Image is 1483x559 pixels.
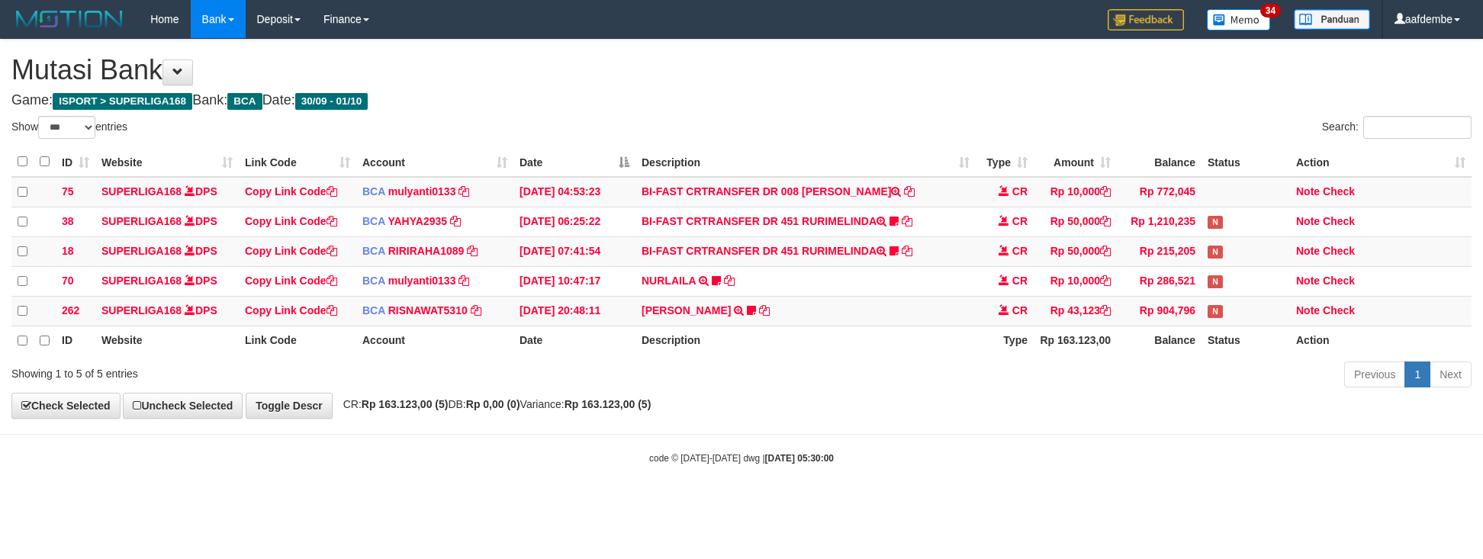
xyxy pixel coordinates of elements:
[336,398,651,410] span: CR: DB: Variance:
[101,185,182,198] a: SUPERLIGA168
[95,296,239,326] td: DPS
[62,304,79,316] span: 262
[1034,177,1117,207] td: Rp 10,000
[1296,185,1320,198] a: Note
[1208,246,1223,259] span: Has Note
[101,275,182,287] a: SUPERLIGA168
[635,177,976,207] td: BI-FAST CRTRANSFER DR 008 [PERSON_NAME]
[101,304,182,316] a: SUPERLIGA168
[649,453,834,464] small: code © [DATE]-[DATE] dwg |
[1290,147,1472,177] th: Action: activate to sort column ascending
[362,275,385,287] span: BCA
[1117,236,1202,266] td: Rp 215,205
[239,147,356,177] th: Link Code: activate to sort column ascending
[245,215,337,227] a: Copy Link Code
[450,215,461,227] a: Copy YAHYA2935 to clipboard
[1117,296,1202,326] td: Rp 904,796
[1034,326,1117,355] th: Rp 163.123,00
[1012,185,1028,198] span: CR
[11,360,606,381] div: Showing 1 to 5 of 5 entries
[635,326,976,355] th: Description
[11,93,1472,108] h4: Game: Bank: Date:
[635,207,976,236] td: BI-FAST CRTRANSFER DR 451 RURIMELINDA
[356,326,513,355] th: Account
[904,185,915,198] a: Copy BI-FAST CRTRANSFER DR 008 ANDIKA HIDA KRISTA to clipboard
[95,177,239,207] td: DPS
[471,304,481,316] a: Copy RISNAWAT5310 to clipboard
[62,245,74,257] span: 18
[245,275,337,287] a: Copy Link Code
[56,147,95,177] th: ID: activate to sort column ascending
[513,207,635,236] td: [DATE] 06:25:22
[1034,207,1117,236] td: Rp 50,000
[458,275,469,287] a: Copy mulyanti0133 to clipboard
[245,304,337,316] a: Copy Link Code
[56,326,95,355] th: ID
[1323,275,1355,287] a: Check
[759,304,770,316] a: Copy YOSI EFENDI to clipboard
[123,393,243,419] a: Uncheck Selected
[1323,245,1355,257] a: Check
[565,398,651,410] strong: Rp 163.123,00 (5)
[388,245,465,257] a: RIRIRAHA1089
[1296,275,1320,287] a: Note
[38,116,95,139] select: Showentries
[1323,215,1355,227] a: Check
[902,245,912,257] a: Copy BI-FAST CRTRANSFER DR 451 RURIMELINDA to clipboard
[1117,207,1202,236] td: Rp 1,210,235
[246,393,333,419] a: Toggle Descr
[1100,304,1111,316] a: Copy Rp 43,123 to clipboard
[1034,266,1117,296] td: Rp 10,000
[1100,215,1111,227] a: Copy Rp 50,000 to clipboard
[1117,266,1202,296] td: Rp 286,521
[1117,147,1202,177] th: Balance
[513,296,635,326] td: [DATE] 20:48:11
[1108,9,1184,31] img: Feedback.jpg
[1012,215,1028,227] span: CR
[1296,245,1320,257] a: Note
[1202,147,1290,177] th: Status
[11,116,127,139] label: Show entries
[1012,304,1028,316] span: CR
[245,245,337,257] a: Copy Link Code
[1100,185,1111,198] a: Copy Rp 10,000 to clipboard
[513,236,635,266] td: [DATE] 07:41:54
[1012,245,1028,257] span: CR
[53,93,192,110] span: ISPORT > SUPERLIGA168
[1296,304,1320,316] a: Note
[1117,326,1202,355] th: Balance
[458,185,469,198] a: Copy mulyanti0133 to clipboard
[976,147,1034,177] th: Type: activate to sort column ascending
[1100,275,1111,287] a: Copy Rp 10,000 to clipboard
[1322,116,1472,139] label: Search:
[467,245,478,257] a: Copy RIRIRAHA1089 to clipboard
[101,245,182,257] a: SUPERLIGA168
[245,185,337,198] a: Copy Link Code
[95,236,239,266] td: DPS
[642,275,696,287] a: NURLAILA
[1208,305,1223,318] span: Has Note
[902,215,912,227] a: Copy BI-FAST CRTRANSFER DR 451 RURIMELINDA to clipboard
[362,185,385,198] span: BCA
[95,147,239,177] th: Website: activate to sort column ascending
[1012,275,1028,287] span: CR
[635,147,976,177] th: Description: activate to sort column ascending
[1117,177,1202,207] td: Rp 772,045
[513,147,635,177] th: Date: activate to sort column descending
[295,93,368,110] span: 30/09 - 01/10
[513,266,635,296] td: [DATE] 10:47:17
[388,215,447,227] a: YAHYA2935
[1294,9,1370,30] img: panduan.png
[95,266,239,296] td: DPS
[642,304,731,316] a: [PERSON_NAME]
[1100,245,1111,257] a: Copy Rp 50,000 to clipboard
[513,177,635,207] td: [DATE] 04:53:23
[388,304,468,316] a: RISNAWAT5310
[1323,185,1355,198] a: Check
[1034,236,1117,266] td: Rp 50,000
[62,185,74,198] span: 75
[62,275,74,287] span: 70
[1290,326,1472,355] th: Action
[1260,4,1281,18] span: 34
[1034,296,1117,326] td: Rp 43,123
